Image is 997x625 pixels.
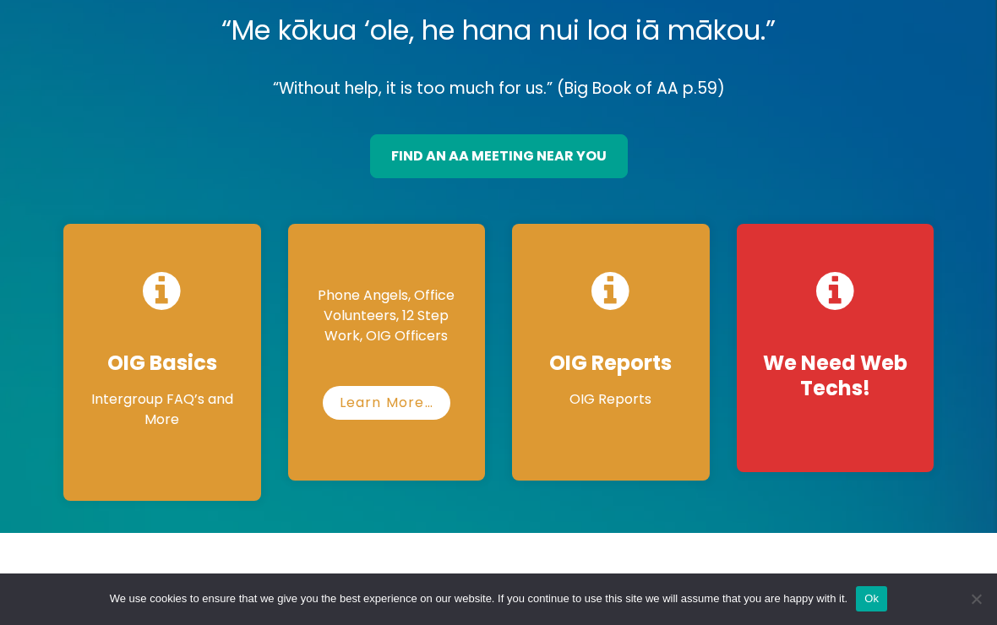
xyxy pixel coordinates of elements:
[856,586,887,611] button: Ok
[370,134,628,178] a: find an aa meeting near you
[529,389,693,410] p: OIG Reports
[50,7,947,54] p: “Me kōkua ‘ole, he hana nui loa iā mākou.”
[305,285,469,346] p: Phone Angels, Office Volunteers, 12 Step Work, OIG Officers
[323,386,450,420] a: Learn More…
[110,590,847,607] span: We use cookies to ensure that we give you the best experience on our website. If you continue to ...
[80,389,244,430] p: Intergroup FAQ’s and More
[754,351,918,401] h4: We Need Web Techs!
[80,351,244,376] h4: OIG Basics
[50,74,947,102] p: “Without help, it is too much for us.” (Big Book of AA p.59)
[529,351,693,376] h4: OIG Reports
[967,590,984,607] span: No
